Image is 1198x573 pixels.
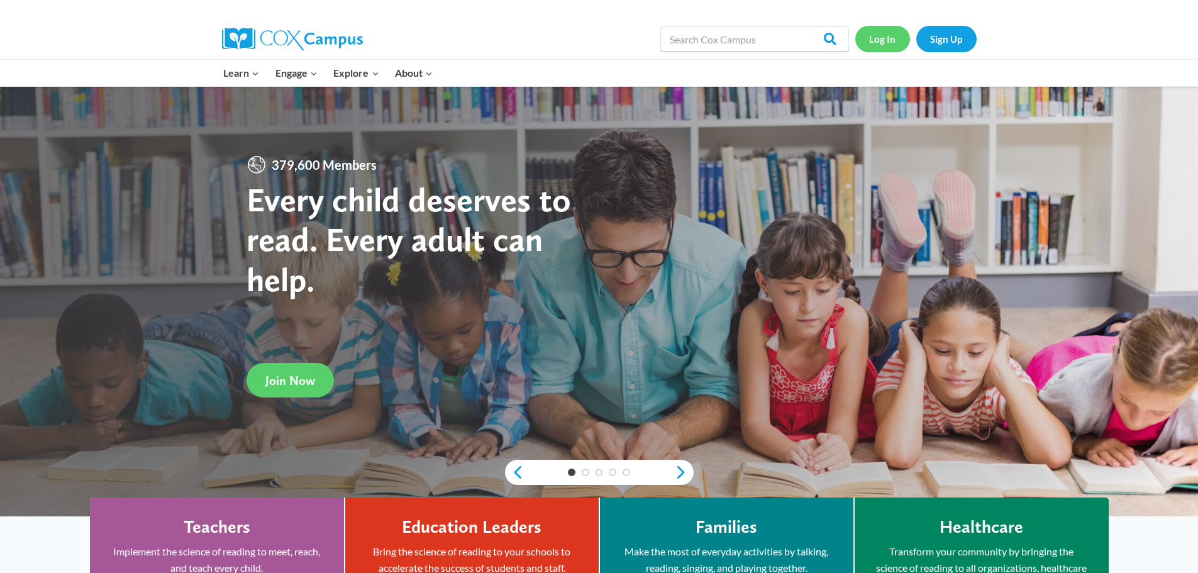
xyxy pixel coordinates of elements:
button: Child menu of Learn [216,60,268,86]
strong: Every child deserves to read. Every adult can help. [247,179,571,299]
a: 4 [609,469,616,476]
input: Search Cox Campus [660,26,849,52]
h4: Families [696,516,757,538]
a: 1 [568,469,575,476]
a: next [675,465,694,480]
nav: Primary Navigation [216,60,441,86]
nav: Secondary Navigation [855,26,977,52]
h4: Education Leaders [402,516,541,538]
div: content slider buttons [505,460,694,485]
h4: Teachers [184,516,250,538]
span: 379,600 Members [267,155,382,175]
a: 2 [582,469,589,476]
a: Join Now [247,363,334,398]
a: Sign Up [916,26,977,52]
button: Child menu of Explore [326,60,387,86]
a: 3 [596,469,603,476]
img: Cox Campus [222,28,363,50]
a: Log In [855,26,910,52]
a: 5 [623,469,630,476]
span: Join Now [265,373,315,388]
a: previous [505,465,524,480]
button: Child menu of About [387,60,441,86]
button: Child menu of Engage [267,60,326,86]
h4: Healthcare [940,516,1023,538]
